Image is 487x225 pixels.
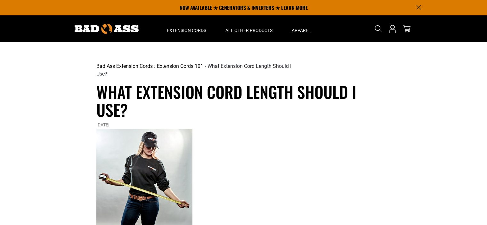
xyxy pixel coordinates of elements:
a: Extension Cords 101 [157,63,203,69]
span: Apparel [292,28,311,33]
span: Extension Cords [167,28,206,33]
summary: Search [373,24,384,34]
time: [DATE] [96,122,110,127]
summary: Apparel [282,15,321,42]
span: All Other Products [225,28,272,33]
h1: What Extension Cord Length Should I Use? [96,83,391,118]
summary: All Other Products [216,15,282,42]
span: › [154,63,156,69]
img: Bad Ass Extension Cords [75,24,139,34]
nav: breadcrumbs [96,62,293,78]
summary: Extension Cords [157,15,216,42]
a: Bad Ass Extension Cords [96,63,153,69]
span: › [205,63,206,69]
